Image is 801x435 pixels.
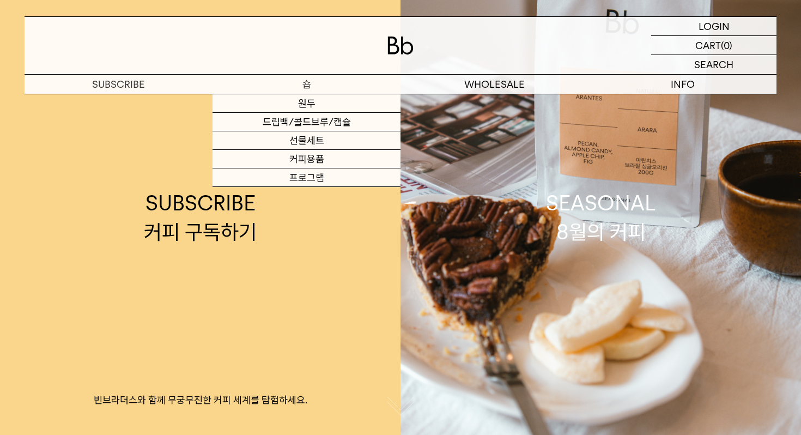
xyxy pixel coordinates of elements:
[694,55,733,74] p: SEARCH
[651,36,776,55] a: CART (0)
[400,75,588,94] p: WHOLESALE
[387,37,414,55] img: 로고
[651,17,776,36] a: LOGIN
[721,36,732,55] p: (0)
[144,189,257,246] div: SUBSCRIBE 커피 구독하기
[213,131,400,150] a: 선물세트
[213,94,400,113] a: 원두
[588,75,776,94] p: INFO
[213,75,400,94] a: 숍
[213,113,400,131] a: 드립백/콜드브루/캡슐
[213,168,400,187] a: 프로그램
[699,17,730,35] p: LOGIN
[25,75,213,94] a: SUBSCRIBE
[546,189,656,246] div: SEASONAL 8월의 커피
[213,150,400,168] a: 커피용품
[695,36,721,55] p: CART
